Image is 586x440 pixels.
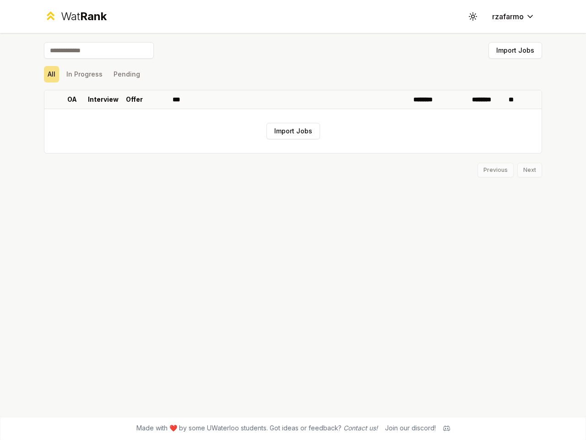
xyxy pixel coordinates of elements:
[485,8,542,25] button: rzafarmo
[266,123,320,139] button: Import Jobs
[385,423,436,433] div: Join our discord!
[488,42,542,59] button: Import Jobs
[44,66,59,82] button: All
[63,66,106,82] button: In Progress
[80,10,107,23] span: Rank
[343,424,378,432] a: Contact us!
[110,66,144,82] button: Pending
[44,9,107,24] a: WatRank
[88,95,119,104] p: Interview
[136,423,378,433] span: Made with ❤️ by some UWaterloo students. Got ideas or feedback?
[126,95,143,104] p: Offer
[67,95,77,104] p: OA
[492,11,524,22] span: rzafarmo
[61,9,107,24] div: Wat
